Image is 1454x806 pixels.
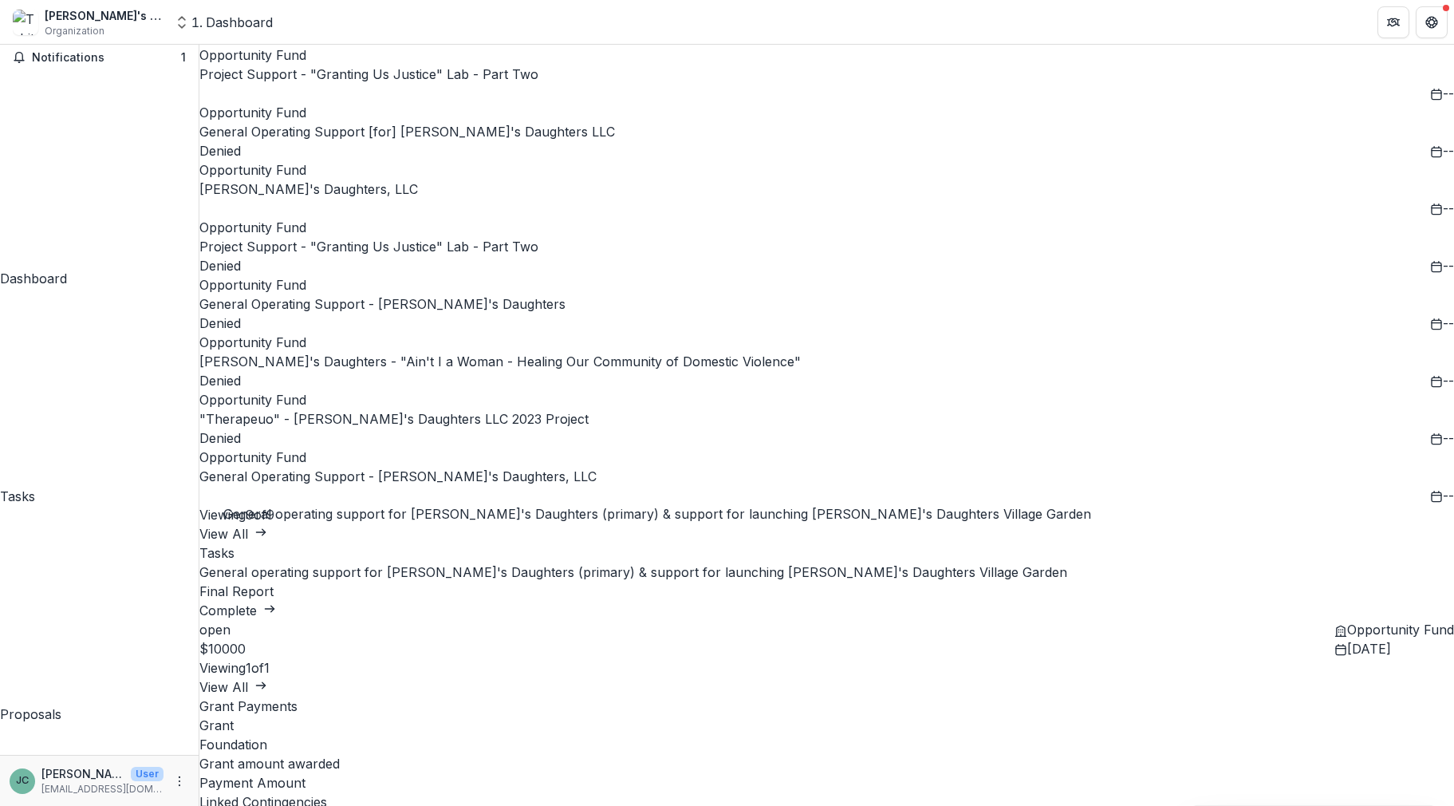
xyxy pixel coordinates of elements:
[41,782,164,796] p: [EMAIL_ADDRESS][DOMAIN_NAME]
[199,716,1454,735] div: Grant
[199,373,241,389] span: Denied
[199,679,267,695] a: View All
[45,24,104,38] span: Organization
[131,767,164,781] p: User
[1443,430,1454,446] span: --
[199,45,1454,65] p: Opportunity Fund
[199,754,1454,773] div: Grant amount awarded
[199,411,589,427] a: "Therapeuo" - [PERSON_NAME]'s Daughters LLC 2023 Project
[1443,373,1454,389] span: --
[1416,6,1448,38] button: Get Help
[171,6,193,38] button: Open entity switcher
[199,448,1454,467] p: Opportunity Fund
[1443,488,1454,504] span: --
[1443,143,1454,159] span: --
[199,735,1454,754] div: Foundation
[199,658,1454,678] p: Viewing 1 of 1
[1443,85,1454,101] span: --
[206,13,273,32] div: Dashboard
[13,10,38,35] img: Tabitha's Daughters
[199,773,1454,792] div: Payment Amount
[199,143,241,159] span: Denied
[199,622,231,638] span: open
[199,181,418,197] a: [PERSON_NAME]'s Daughters, LLC
[199,390,1454,409] p: Opportunity Fund
[199,563,1454,582] p: General operating support for [PERSON_NAME]'s Daughters (primary) & support for launching [PERSON...
[199,430,241,446] span: Denied
[32,51,181,65] span: Notifications
[199,468,597,484] a: General Operating Support - [PERSON_NAME]'s Daughters, LLC
[181,50,186,64] span: 1
[206,13,273,32] nav: breadcrumb
[1347,641,1391,657] span: [DATE]
[199,124,615,140] a: General Operating Support [for] [PERSON_NAME]'s Daughters LLC
[6,45,192,70] button: Notifications1
[199,275,1454,294] p: Opportunity Fund
[1443,200,1454,216] span: --
[199,66,538,82] a: Project Support - "Granting Us Justice" Lab - Part Two
[199,315,241,331] span: Denied
[1347,622,1454,638] span: Opportunity Fund
[223,506,1091,522] a: General operating support for [PERSON_NAME]'s Daughters (primary) & support for launching [PERSON...
[199,505,1454,524] p: Viewing 9 of 9
[199,583,274,599] a: Final Report
[199,103,1454,122] p: Opportunity Fund
[16,776,29,786] div: Judi Costanza
[199,333,1454,352] p: Opportunity Fund
[1443,258,1454,274] span: --
[199,543,1454,563] h2: Tasks
[41,765,124,782] p: [PERSON_NAME]
[199,160,1454,180] p: Opportunity Fund
[199,296,565,312] a: General Operating Support - [PERSON_NAME]'s Daughters
[199,239,538,255] a: Project Support - "Granting Us Justice" Lab - Part Two
[199,641,246,657] span: $ 10000
[45,7,164,24] div: [PERSON_NAME]'s Daughters
[1443,315,1454,331] span: --
[1377,6,1409,38] button: Partners
[199,603,276,618] a: Complete
[199,258,241,274] span: Denied
[199,697,1454,716] h2: Grant Payments
[199,354,801,369] a: [PERSON_NAME]'s Daughters - "Ain't I a Woman - Healing Our Community of Domestic Violence"
[170,772,189,791] button: More
[199,218,1454,237] p: Opportunity Fund
[199,526,267,542] a: View All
